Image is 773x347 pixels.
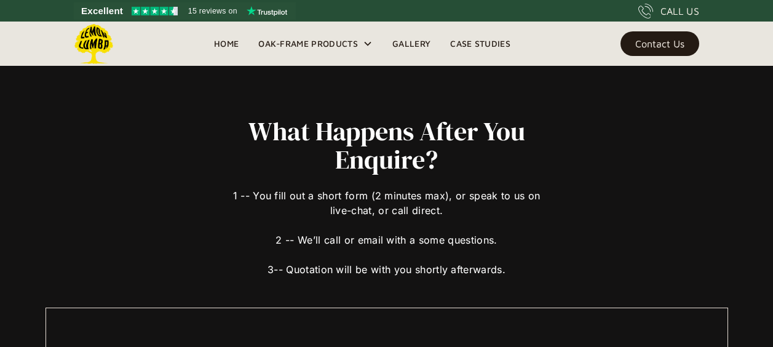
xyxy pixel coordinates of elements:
a: Case Studies [440,34,520,53]
span: Excellent [81,4,123,18]
div: Oak-Frame Products [258,36,358,51]
a: See Lemon Lumba reviews on Trustpilot [74,2,296,20]
img: Trustpilot 4.5 stars [132,7,178,15]
h2: What Happens After You Enquire? [228,117,545,173]
span: 15 reviews on [188,4,237,18]
div: 1 -- You fill out a short form (2 minutes max), or speak to us on live-chat, or call direct. 2 --... [228,173,545,277]
a: Contact Us [620,31,699,56]
div: Contact Us [635,39,684,48]
div: Oak-Frame Products [248,22,383,66]
img: Trustpilot logo [247,6,287,16]
a: CALL US [638,4,699,18]
div: CALL US [660,4,699,18]
a: Home [204,34,248,53]
a: Gallery [383,34,440,53]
